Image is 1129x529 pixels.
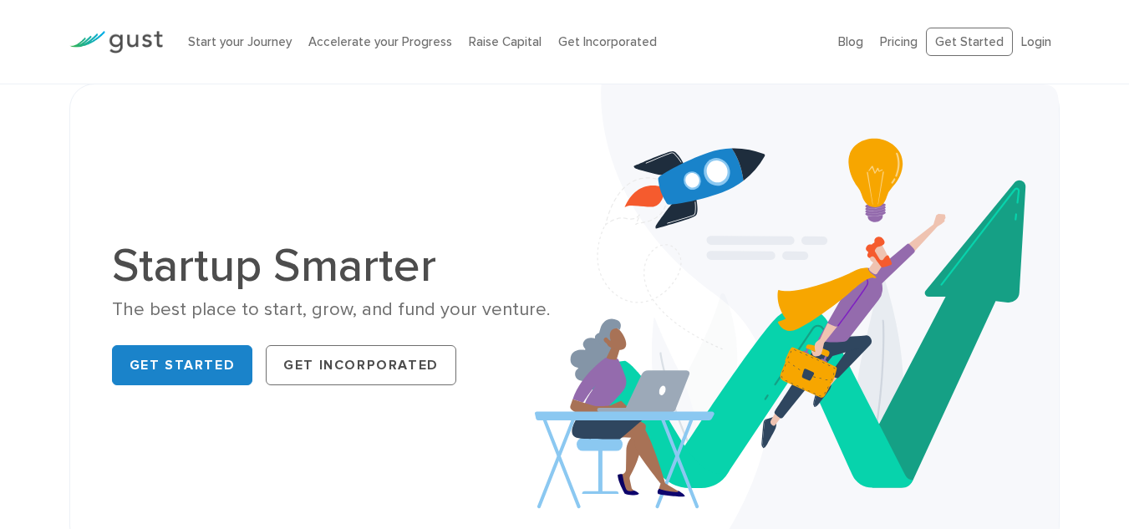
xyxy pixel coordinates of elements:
[1021,34,1051,49] a: Login
[838,34,863,49] a: Blog
[112,242,552,289] h1: Startup Smarter
[926,28,1013,57] a: Get Started
[188,34,292,49] a: Start your Journey
[308,34,452,49] a: Accelerate your Progress
[880,34,918,49] a: Pricing
[69,31,163,53] img: Gust Logo
[266,345,456,385] a: Get Incorporated
[558,34,657,49] a: Get Incorporated
[112,298,552,322] div: The best place to start, grow, and fund your venture.
[112,345,253,385] a: Get Started
[469,34,542,49] a: Raise Capital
